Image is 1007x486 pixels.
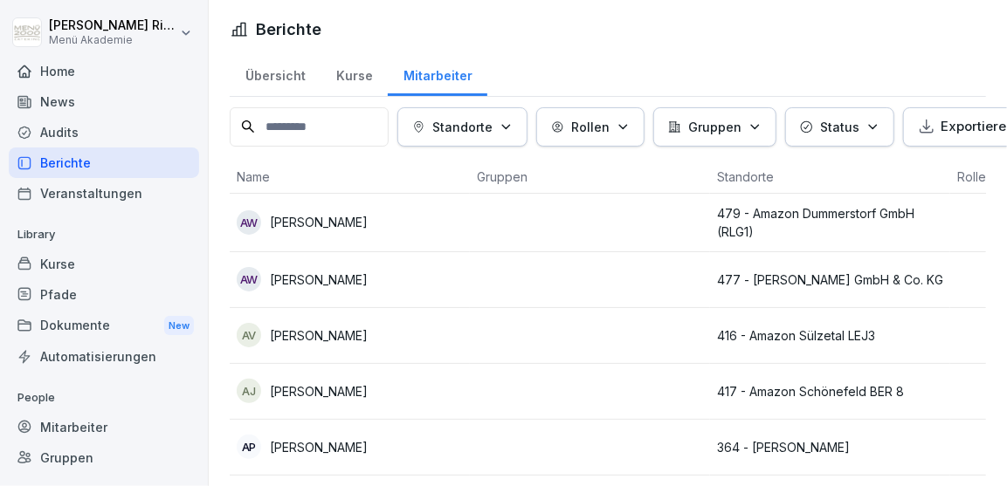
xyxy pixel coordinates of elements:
a: News [9,86,199,117]
button: Standorte [397,107,528,147]
p: [PERSON_NAME] [270,438,368,456]
p: [PERSON_NAME] [270,213,368,231]
p: 416 - Amazon Sülzetal LEJ3 [717,326,943,345]
p: 477 - [PERSON_NAME] GmbH & Co. KG [717,270,943,289]
p: 479 - Amazon Dummerstorf GmbH (RLG1) [717,204,943,241]
button: Gruppen [653,107,776,147]
p: [PERSON_NAME] [270,326,368,345]
div: AP [237,435,261,459]
a: Pfade [9,279,199,310]
p: Library [9,221,199,249]
p: Menü Akademie [49,34,176,46]
a: Gruppen [9,442,199,473]
p: 417 - Amazon Schönefeld BER 8 [717,382,943,400]
a: Mitarbeiter [9,412,199,442]
a: Automatisierungen [9,341,199,372]
div: Dokumente [9,310,199,342]
div: AW [237,267,261,291]
p: 364 - [PERSON_NAME] [717,438,943,456]
p: Gruppen [688,118,741,136]
th: Gruppen [470,161,710,194]
a: Veranstaltungen [9,178,199,209]
p: [PERSON_NAME] Riediger [49,18,176,33]
p: Standorte [432,118,493,136]
a: Mitarbeiter [388,51,487,96]
div: New [164,316,194,336]
p: [PERSON_NAME] [270,270,368,289]
div: AW [237,210,261,235]
a: Kurse [321,51,388,96]
a: Kurse [9,249,199,279]
div: AV [237,323,261,347]
a: DokumenteNew [9,310,199,342]
th: Name [230,161,470,194]
a: Audits [9,117,199,147]
button: Rollen [536,107,645,147]
p: Rollen [571,118,610,136]
h1: Berichte [256,17,321,41]
p: People [9,384,199,412]
button: Status [785,107,894,147]
a: Berichte [9,147,199,178]
th: Standorte [710,161,950,194]
p: [PERSON_NAME] [270,382,368,400]
p: Status [820,118,859,136]
a: Home [9,56,199,86]
div: AJ [237,379,261,403]
a: Übersicht [230,51,321,96]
